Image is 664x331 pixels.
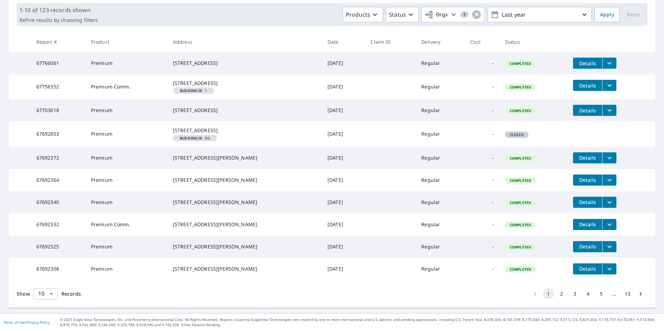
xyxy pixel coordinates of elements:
span: Completed [506,267,535,272]
td: - [465,236,499,258]
button: filesDropdownBtn-67692308 [602,263,616,274]
button: detailsBtn-67692308 [573,263,602,274]
span: Closed [506,132,528,137]
td: Regular [416,236,465,258]
p: © 2025 Eagle View Technologies, Inc. and Pictometry International Corp. All Rights Reserved. Repo... [60,317,661,328]
td: Regular [416,74,465,99]
a: Terms of Use [3,320,25,325]
td: Premium [85,258,167,280]
div: [STREET_ADDRESS] [173,107,316,114]
td: [DATE] [322,191,365,213]
td: Regular [416,52,465,74]
td: [DATE] [322,236,365,258]
td: Regular [416,99,465,121]
button: detailsBtn-67692340 [573,197,602,208]
a: Privacy Policy [27,320,50,325]
span: Details [577,243,598,250]
span: Details [577,107,598,114]
div: [STREET_ADDRESS][PERSON_NAME] [173,177,316,184]
th: Report # [31,32,85,52]
td: [DATE] [322,74,365,99]
button: Products [343,7,383,22]
p: Status [389,10,406,19]
span: Orgs [425,10,448,19]
p: Products [346,10,370,19]
td: [DATE] [322,147,365,169]
button: filesDropdownBtn-67692364 [602,175,616,186]
span: Completed [506,178,535,183]
button: Go to next page [635,288,646,299]
button: filesDropdownBtn-67692340 [602,197,616,208]
p: Last year [499,9,580,21]
td: - [465,147,499,169]
button: filesDropdownBtn-67692332 [602,219,616,230]
td: Regular [416,169,465,191]
td: 67692332 [31,213,85,236]
td: [DATE] [322,99,365,121]
div: [STREET_ADDRESS][PERSON_NAME] [173,265,316,272]
td: 67692340 [31,191,85,213]
td: - [465,99,499,121]
button: detailsBtn-67692332 [573,219,602,230]
td: Premium Comm. [85,213,167,236]
div: [STREET_ADDRESS][PERSON_NAME] [173,199,316,206]
button: Apply [595,7,620,22]
td: 67758352 [31,74,85,99]
span: Apply [600,10,614,19]
td: - [465,121,499,146]
button: detailsBtn-67692325 [573,241,602,252]
td: Regular [416,213,465,236]
span: Details [577,221,598,228]
td: Regular [416,258,465,280]
p: Refine results by choosing filters [19,17,98,23]
button: Last year [488,7,592,22]
td: [DATE] [322,258,365,280]
th: Date [322,32,365,52]
td: Regular [416,147,465,169]
span: DG [176,136,214,140]
td: 67692308 [31,258,85,280]
td: 67692803 [31,121,85,146]
td: [DATE] [322,169,365,191]
button: detailsBtn-67703018 [573,105,602,116]
td: - [465,74,499,99]
span: Show [17,290,30,297]
td: - [465,191,499,213]
button: page 1 [543,288,554,299]
span: 1 [460,12,468,17]
td: [DATE] [322,52,365,74]
th: Product [85,32,167,52]
button: Go to page 4 [582,288,594,299]
span: Details [577,60,598,67]
td: [DATE] [322,213,365,236]
button: filesDropdownBtn-67692372 [602,152,616,163]
td: 67703018 [31,99,85,121]
div: 10 [33,284,58,304]
button: filesDropdownBtn-67766061 [602,58,616,69]
td: Premium [85,121,167,146]
button: Go to page 3 [569,288,580,299]
td: 67766061 [31,52,85,74]
div: [STREET_ADDRESS] [173,80,316,87]
button: Orgs1 [422,7,485,22]
span: Completed [506,61,535,66]
td: - [465,258,499,280]
button: detailsBtn-67766061 [573,58,602,69]
button: Status [386,7,419,22]
span: Details [577,265,598,272]
td: - [465,52,499,74]
td: Regular [416,121,465,146]
td: 67692325 [31,236,85,258]
span: Details [577,199,598,205]
nav: pagination navigation [529,288,647,299]
th: Claim ID [365,32,416,52]
div: [STREET_ADDRESS] [173,60,316,67]
div: [STREET_ADDRESS] [173,127,316,134]
td: - [465,169,499,191]
span: Records [61,290,81,297]
span: Completed [506,245,535,249]
td: Premium [85,52,167,74]
button: detailsBtn-67692364 [573,175,602,186]
td: Premium [85,99,167,121]
td: 67692364 [31,169,85,191]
